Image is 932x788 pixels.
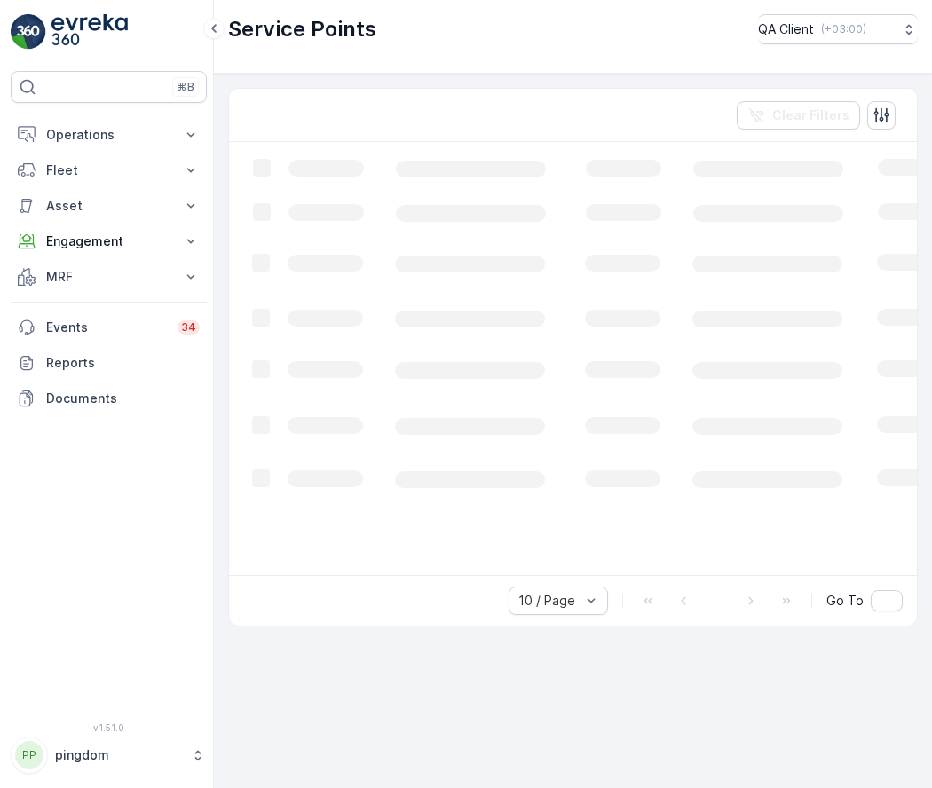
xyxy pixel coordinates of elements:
button: Asset [11,188,207,224]
img: logo [11,14,46,50]
button: QA Client(+03:00) [758,14,918,44]
button: Operations [11,117,207,153]
p: Events [46,319,167,336]
button: MRF [11,259,207,295]
p: pingdom [55,746,182,764]
p: Fleet [46,162,171,179]
span: v 1.51.0 [11,722,207,733]
p: Asset [46,197,171,215]
a: Reports [11,345,207,381]
p: MRF [46,268,171,286]
button: Clear Filters [737,101,860,130]
p: ⌘B [177,80,194,94]
button: Engagement [11,224,207,259]
p: 34 [181,320,196,335]
button: PPpingdom [11,737,207,774]
a: Events34 [11,310,207,345]
p: QA Client [758,20,814,38]
img: logo_light-DOdMpM7g.png [51,14,128,50]
div: PP [15,741,43,769]
p: ( +03:00 ) [821,22,866,36]
p: Service Points [228,15,376,43]
p: Reports [46,354,200,372]
p: Engagement [46,232,171,250]
p: Documents [46,390,200,407]
span: Go To [826,592,864,610]
p: Clear Filters [772,106,849,124]
a: Documents [11,381,207,416]
p: Operations [46,126,171,144]
button: Fleet [11,153,207,188]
